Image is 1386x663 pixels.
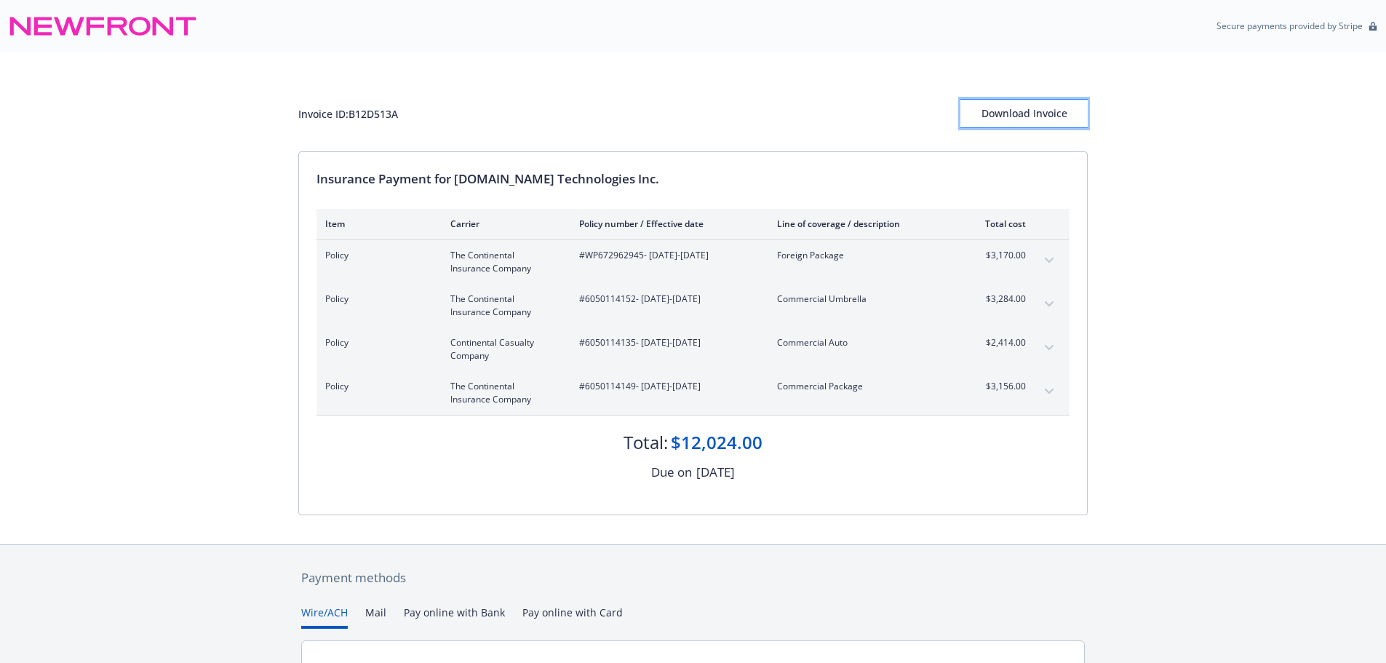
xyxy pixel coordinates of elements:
button: Pay online with Bank [404,605,505,629]
span: The Continental Insurance Company [450,380,556,406]
span: Commercial Auto [777,336,948,349]
div: Item [325,218,427,230]
div: PolicyContinental Casualty Company#6050114135- [DATE]-[DATE]Commercial Auto$2,414.00expand content [316,327,1070,371]
span: Commercial Umbrella [777,293,948,306]
div: Payment methods [301,568,1085,587]
span: The Continental Insurance Company [450,293,556,319]
span: #6050114152 - [DATE]-[DATE] [579,293,754,306]
span: Commercial Package [777,380,948,393]
div: Policy number / Effective date [579,218,754,230]
span: Policy [325,336,427,349]
span: The Continental Insurance Company [450,249,556,275]
div: [DATE] [696,463,735,482]
span: #WP672962945 - [DATE]-[DATE] [579,249,754,262]
span: $2,414.00 [971,336,1026,349]
div: PolicyThe Continental Insurance Company#6050114149- [DATE]-[DATE]Commercial Package$3,156.00expan... [316,371,1070,415]
span: #6050114149 - [DATE]-[DATE] [579,380,754,393]
div: Due on [651,463,692,482]
span: Foreign Package [777,249,948,262]
span: $3,284.00 [971,293,1026,306]
div: Total: [624,430,668,455]
button: Pay online with Card [522,605,623,629]
button: Download Invoice [960,99,1088,128]
button: expand content [1037,336,1061,360]
span: $3,170.00 [971,249,1026,262]
button: Wire/ACH [301,605,348,629]
button: Mail [365,605,386,629]
div: PolicyThe Continental Insurance Company#6050114152- [DATE]-[DATE]Commercial Umbrella$3,284.00expa... [316,284,1070,327]
div: Carrier [450,218,556,230]
div: $12,024.00 [671,430,762,455]
button: expand content [1037,380,1061,403]
div: Download Invoice [960,100,1088,127]
span: Continental Casualty Company [450,336,556,362]
div: Total cost [971,218,1026,230]
div: Insurance Payment for [DOMAIN_NAME] Technologies Inc. [316,170,1070,188]
span: Policy [325,249,427,262]
button: expand content [1037,249,1061,272]
span: Policy [325,380,427,393]
div: PolicyThe Continental Insurance Company#WP672962945- [DATE]-[DATE]Foreign Package$3,170.00expand ... [316,240,1070,284]
p: Secure payments provided by Stripe [1216,20,1363,32]
div: Invoice ID: B12D513A [298,106,398,122]
span: Policy [325,293,427,306]
span: #6050114135 - [DATE]-[DATE] [579,336,754,349]
span: $3,156.00 [971,380,1026,393]
button: expand content [1037,293,1061,316]
div: Line of coverage / description [777,218,948,230]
